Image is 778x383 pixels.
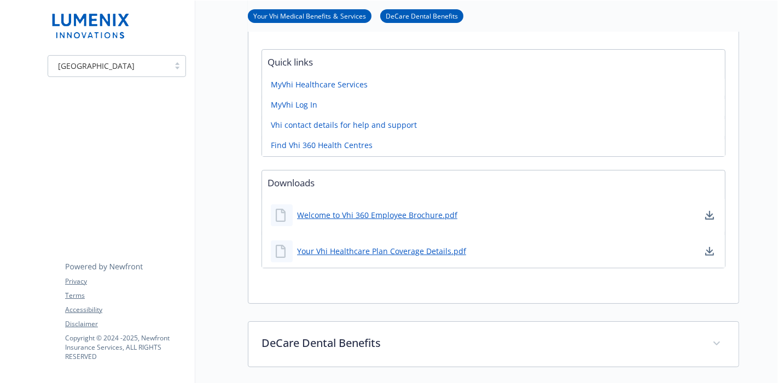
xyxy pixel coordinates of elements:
p: Copyright © 2024 - 2025 , Newfront Insurance Services, ALL RIGHTS RESERVED [65,333,185,361]
a: download document [703,209,716,222]
span: [GEOGRAPHIC_DATA] [54,60,164,72]
div: DeCare Dental Benefits [248,322,739,367]
p: Quick links [262,50,725,75]
p: DeCare Dental Benefits [262,335,699,351]
span: [GEOGRAPHIC_DATA] [58,60,135,72]
a: Welcome to Vhi 360 Employee Brochure.pdf [297,209,457,221]
a: Find Vhi 360 Health Centres [271,139,373,151]
a: MyVhi Healthcare Services [271,79,368,90]
a: download document [703,245,716,258]
a: Terms [65,291,185,300]
a: Privacy [65,276,185,286]
div: Your Vhi Medical Benefits & Services [248,40,739,303]
a: Your Vhi Healthcare Plan Coverage Details.pdf [297,245,466,257]
a: DeCare Dental Benefits [380,10,463,21]
a: Your Vhi Medical Benefits & Services [248,10,371,21]
a: Vhi contact details for help and support [271,119,417,131]
a: Accessibility [65,305,185,315]
a: Disclaimer [65,319,185,329]
p: Downloads [262,170,725,196]
a: MyVhi Log In [271,99,317,110]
